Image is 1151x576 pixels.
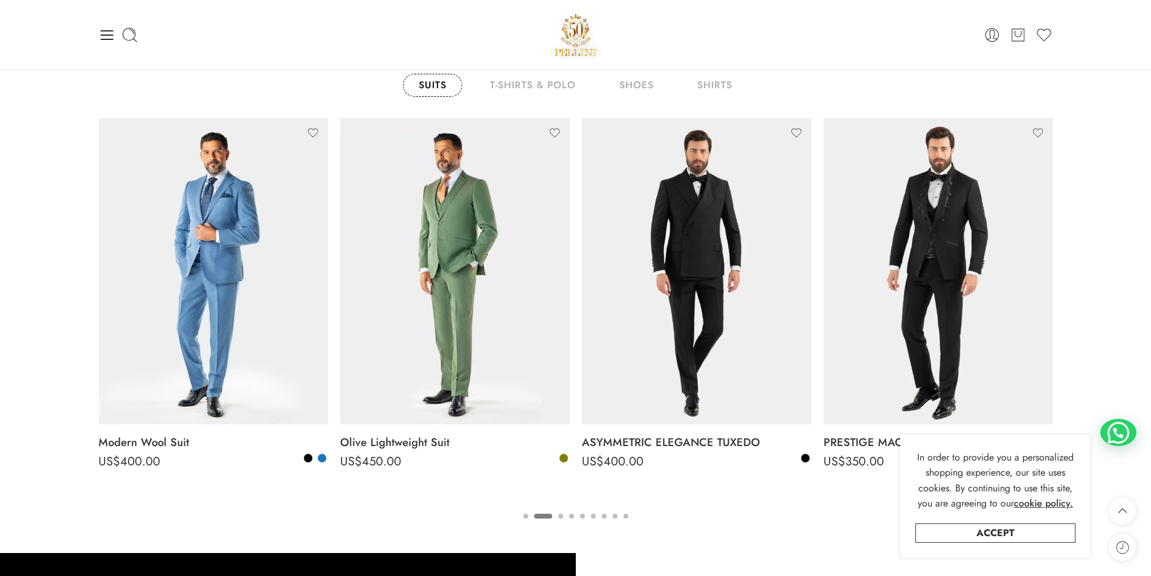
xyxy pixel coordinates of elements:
bdi: 400.00 [582,453,643,470]
img: Pellini [550,9,602,60]
span: In order to provide you a personalized shopping experience, our site uses cookies. By continuing ... [917,450,1074,511]
a: Olive [558,453,569,464]
span: US$ [582,453,604,470]
a: shoes [604,74,669,97]
span: US$ [98,453,120,470]
bdi: 450.00 [340,453,401,470]
a: ASYMMETRIC ELEGANCE TUXEDO [582,430,811,455]
a: Blue [317,453,327,464]
a: Login / Register [984,27,1001,44]
a: PRESTIGE MAO FORMAL SUIT [824,430,1053,455]
span: US$ [824,453,845,470]
bdi: 350.00 [824,453,884,470]
a: Suits [403,74,462,97]
a: shirts [682,74,748,97]
bdi: 400.00 [98,453,160,470]
a: Olive Lightweight Suit [340,430,570,455]
a: T-Shirts & Polo [474,74,592,97]
a: Accept [915,523,1075,543]
a: Wishlist [1036,27,1053,44]
a: Black [800,453,811,464]
a: Modern Wool Suit [98,430,328,455]
a: cookie policy. [1014,496,1073,511]
a: Black [303,453,314,464]
a: Cart [1010,27,1027,44]
span: US$ [340,453,362,470]
a: Pellini - [550,9,602,60]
